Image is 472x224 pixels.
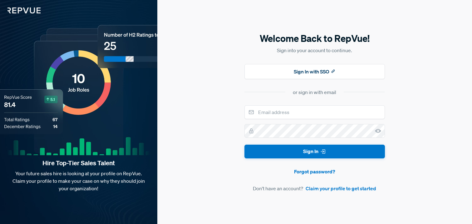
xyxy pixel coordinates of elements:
button: Sign In [244,145,385,159]
a: Claim your profile to get started [306,185,376,192]
input: Email address [244,105,385,119]
button: Sign In with SSO [244,64,385,79]
div: or sign in with email [293,88,336,96]
strong: Hire Top-Tier Sales Talent [10,159,147,167]
p: Your future sales hire is looking at your profile on RepVue. Claim your profile to make your case... [10,170,147,192]
h5: Welcome Back to RepVue! [244,32,385,45]
article: Don't have an account? [244,185,385,192]
a: Forgot password? [244,168,385,175]
p: Sign into your account to continue. [244,47,385,54]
